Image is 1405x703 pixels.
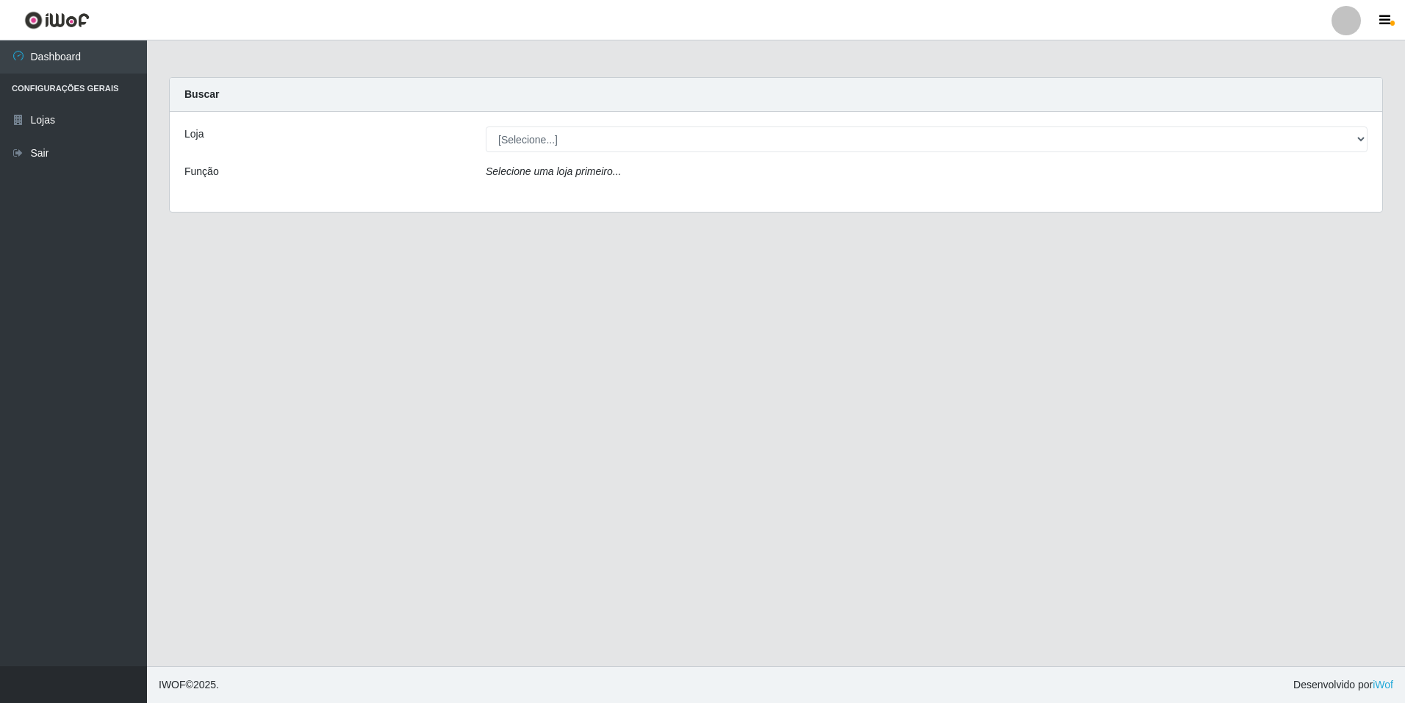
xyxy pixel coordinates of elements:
i: Selecione uma loja primeiro... [486,165,621,177]
span: IWOF [159,679,186,690]
strong: Buscar [184,88,219,100]
label: Loja [184,126,204,142]
a: iWof [1373,679,1393,690]
img: CoreUI Logo [24,11,90,29]
label: Função [184,164,219,179]
span: © 2025 . [159,677,219,693]
span: Desenvolvido por [1293,677,1393,693]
